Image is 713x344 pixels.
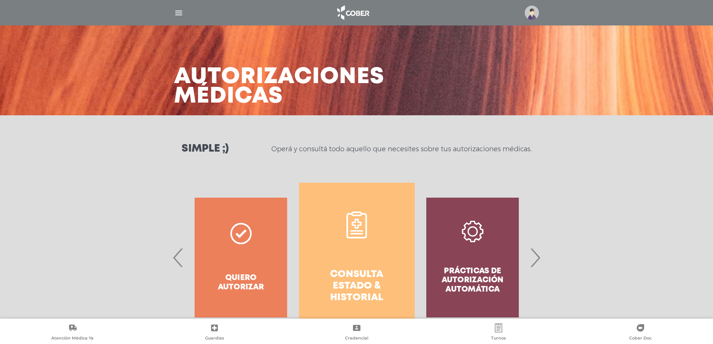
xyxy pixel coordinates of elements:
img: logo_cober_home-white.png [333,4,372,22]
a: Guardias [143,323,285,343]
a: Cober Doc [570,323,712,343]
span: Previous [171,237,186,278]
h4: Consulta estado & historial [313,269,401,304]
img: Cober_menu-lines-white.svg [174,8,183,18]
a: Turnos [427,323,569,343]
a: Atención Médica Ya [1,323,143,343]
p: Operá y consultá todo aquello que necesites sobre tus autorizaciones médicas. [271,144,531,153]
h3: Simple ;) [182,144,229,154]
h3: Autorizaciones médicas [174,67,384,106]
span: Next [528,237,542,278]
span: Atención Médica Ya [51,335,94,342]
span: Guardias [205,335,224,342]
span: Credencial [345,335,368,342]
a: Consulta estado & historial [299,183,415,332]
span: Turnos [491,335,506,342]
span: Cober Doc [629,335,652,342]
img: profile-placeholder.svg [525,6,539,20]
a: Credencial [286,323,427,343]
